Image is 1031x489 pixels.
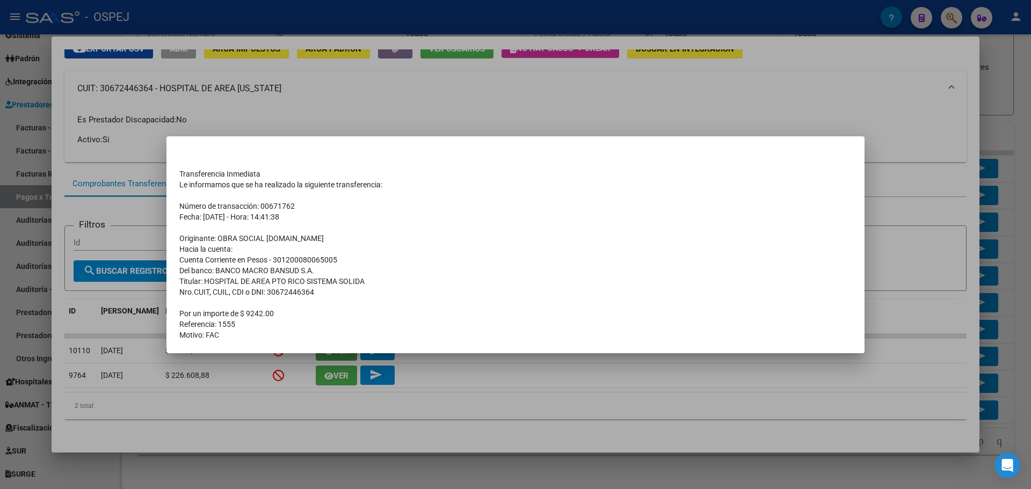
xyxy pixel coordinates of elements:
[994,452,1020,478] div: Open Intercom Messenger
[179,233,852,244] td: Originante: OBRA SOCIAL [DOMAIN_NAME]
[179,330,852,340] td: Motivo: FAC
[179,276,852,287] td: Titular: HOSPITAL DE AREA PTO RICO SISTEMA SOLIDA
[179,319,852,330] td: Referencia: 1555
[179,308,852,319] td: Por un importe de $ 9242.00
[179,254,852,265] td: Cuenta Corriente en Pesos - 301200080065005
[179,179,852,190] td: Le informamos que se ha realizado la siguiente transferencia:
[179,244,852,254] td: Hacia la cuenta:
[179,265,852,276] td: Del banco: BANCO MACRO BANSUD S.A.
[179,211,852,222] td: Fecha: [DATE] - Hora: 14:41:38
[179,169,852,179] td: Transferencia Inmediata
[179,201,852,211] td: Número de transacción: 00671762
[179,287,852,297] td: Nro.CUIT, CUIL, CDI o DNI: 30672446364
